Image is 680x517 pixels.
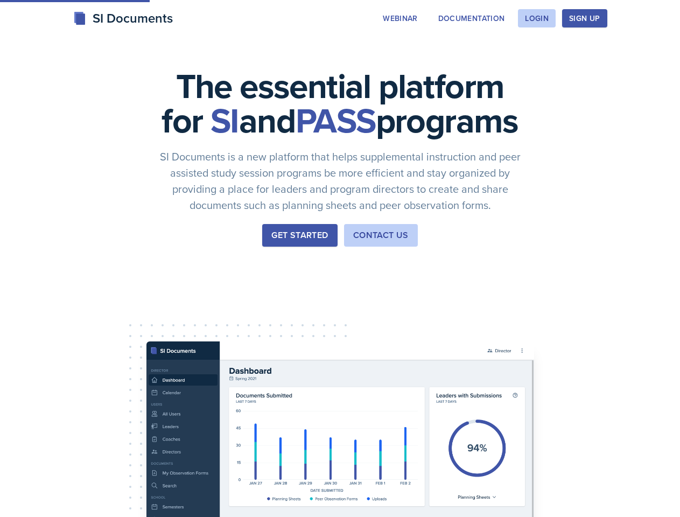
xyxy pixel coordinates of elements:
button: Documentation [431,9,512,27]
div: Login [525,14,549,23]
div: Sign Up [569,14,600,23]
div: Webinar [383,14,417,23]
div: SI Documents [73,9,173,28]
button: Webinar [376,9,424,27]
button: Sign Up [562,9,607,27]
div: Get Started [271,229,328,242]
button: Login [518,9,556,27]
div: Contact Us [353,229,409,242]
div: Documentation [438,14,505,23]
button: Get Started [262,224,337,247]
button: Contact Us [344,224,418,247]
